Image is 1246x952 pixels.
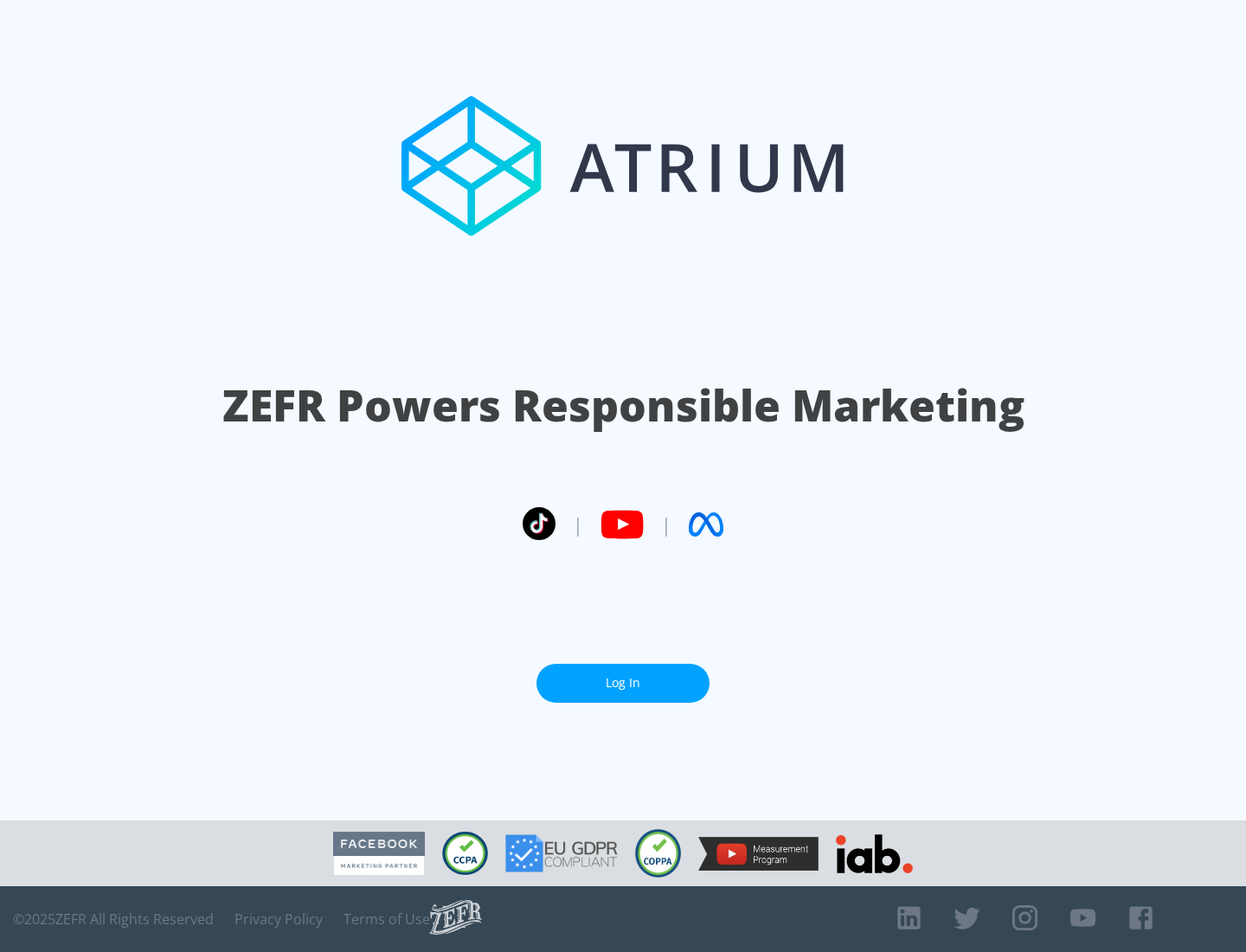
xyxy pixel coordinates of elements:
span: | [661,511,671,537]
img: COPPA Compliant [635,829,681,878]
a: Log In [536,664,710,703]
span: © 2025 ZEFR All Rights Reserved [13,910,214,928]
h1: ZEFR Powers Responsible Marketing [222,376,1024,435]
a: Privacy Policy [234,910,323,928]
img: IAB [836,834,913,873]
img: Facebook Marketing Partner [333,832,425,876]
img: YouTube Measurement Program [698,837,819,871]
img: CCPA Compliant [442,832,488,875]
img: GDPR Compliant [505,834,618,872]
span: | [573,511,583,537]
a: Terms of Use [344,910,430,928]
